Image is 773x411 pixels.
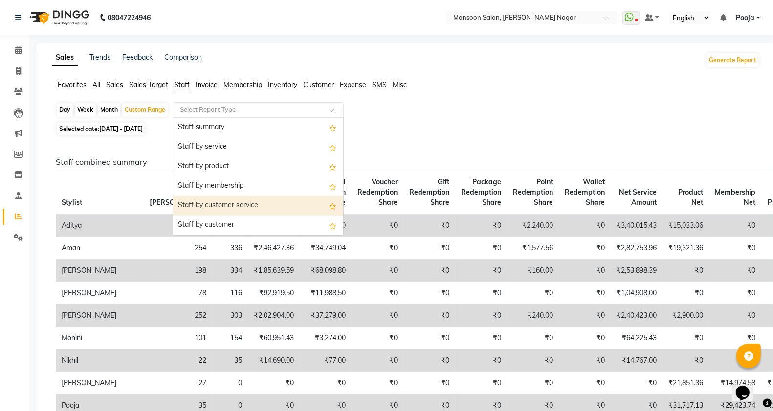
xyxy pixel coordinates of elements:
[455,214,507,237] td: ₹0
[329,200,336,212] span: Add this report to Favorites List
[357,177,398,207] span: Voucher Redemption Share
[507,237,559,260] td: ₹1,577.56
[352,304,403,327] td: ₹0
[409,177,449,207] span: Gift Redemption Share
[559,304,611,327] td: ₹0
[56,260,144,282] td: [PERSON_NAME]
[455,372,507,394] td: ₹0
[108,4,151,31] b: 08047224946
[559,327,611,349] td: ₹0
[223,80,262,89] span: Membership
[559,372,611,394] td: ₹0
[212,349,248,372] td: 35
[611,282,663,304] td: ₹1,04,908.00
[300,372,352,394] td: ₹0
[303,80,334,89] span: Customer
[329,141,336,153] span: Add this report to Favorites List
[248,237,300,260] td: ₹2,46,427.36
[144,282,212,304] td: 78
[92,80,100,89] span: All
[352,349,403,372] td: ₹0
[340,80,366,89] span: Expense
[507,304,559,327] td: ₹240.00
[455,349,507,372] td: ₹0
[403,282,455,304] td: ₹0
[173,137,343,157] div: Staff by service
[173,176,343,196] div: Staff by membership
[403,327,455,349] td: ₹0
[663,237,709,260] td: ₹19,321.36
[559,282,611,304] td: ₹0
[173,157,343,176] div: Staff by product
[329,122,336,133] span: Add this report to Favorites List
[144,214,212,237] td: 283
[144,372,212,394] td: 27
[248,282,300,304] td: ₹92,919.50
[106,80,123,89] span: Sales
[144,260,212,282] td: 198
[52,49,78,66] a: Sales
[507,260,559,282] td: ₹160.00
[300,282,352,304] td: ₹11,988.50
[709,260,761,282] td: ₹0
[403,260,455,282] td: ₹0
[212,260,248,282] td: 334
[329,180,336,192] span: Add this report to Favorites List
[56,304,144,327] td: [PERSON_NAME]
[56,214,144,237] td: Aditya
[122,53,153,62] a: Feedback
[611,260,663,282] td: ₹2,53,898.39
[352,372,403,394] td: ₹0
[164,53,202,62] a: Comparison
[300,327,352,349] td: ₹3,274.00
[736,13,754,23] span: Pooja
[663,260,709,282] td: ₹0
[507,282,559,304] td: ₹0
[709,372,761,394] td: ₹14,974.58
[559,237,611,260] td: ₹0
[248,304,300,327] td: ₹2,02,904.00
[212,372,248,394] td: 0
[663,349,709,372] td: ₹0
[56,282,144,304] td: [PERSON_NAME]
[559,260,611,282] td: ₹0
[196,80,218,89] span: Invoice
[352,260,403,282] td: ₹0
[663,214,709,237] td: ₹15,033.06
[144,349,212,372] td: 22
[611,237,663,260] td: ₹2,82,753.96
[611,327,663,349] td: ₹64,225.43
[709,237,761,260] td: ₹0
[709,214,761,237] td: ₹0
[248,349,300,372] td: ₹14,690.00
[709,327,761,349] td: ₹0
[455,282,507,304] td: ₹0
[611,349,663,372] td: ₹14,767.00
[212,304,248,327] td: 303
[56,372,144,394] td: [PERSON_NAME]
[403,304,455,327] td: ₹0
[559,349,611,372] td: ₹0
[75,103,96,117] div: Week
[707,53,759,67] button: Generate Report
[122,103,168,117] div: Custom Range
[565,177,605,207] span: Wallet Redemption Share
[455,327,507,349] td: ₹0
[150,198,206,207] span: [PERSON_NAME]
[455,237,507,260] td: ₹0
[663,327,709,349] td: ₹0
[455,304,507,327] td: ₹0
[248,260,300,282] td: ₹1,85,639.59
[611,214,663,237] td: ₹3,40,015.43
[403,237,455,260] td: ₹0
[212,237,248,260] td: 336
[663,372,709,394] td: ₹21,851.36
[732,372,763,401] iframe: chat widget
[300,349,352,372] td: ₹77.00
[403,214,455,237] td: ₹0
[611,372,663,394] td: ₹0
[507,214,559,237] td: ₹2,240.00
[393,80,407,89] span: Misc
[372,80,387,89] span: SMS
[709,304,761,327] td: ₹0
